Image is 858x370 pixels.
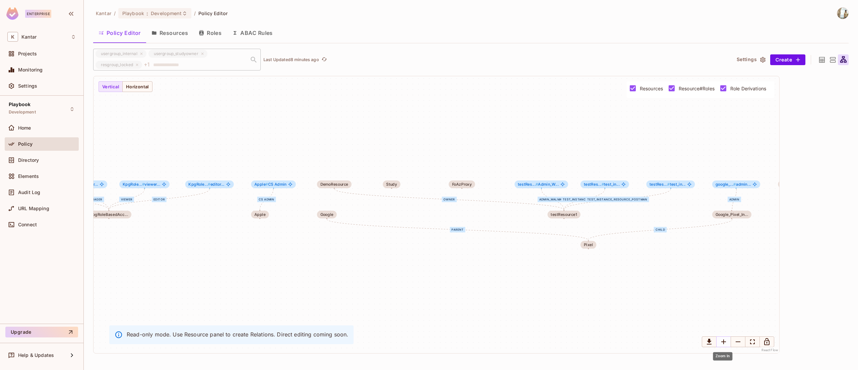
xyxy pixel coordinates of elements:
[702,336,717,347] button: Download graph as image
[263,57,319,62] p: Last Updated 8 minutes ago
[317,181,352,188] span: DemoResource
[90,213,128,217] div: KpgRoleBasedAcc...
[541,189,564,210] g: Edge from testResource1#Admin_Walmart to testResource1
[383,181,400,188] div: Study
[53,181,107,188] span: KpgRoleBasedAccess#manager
[778,181,802,188] div: Samsung
[25,10,51,18] div: Enterprise
[837,8,848,19] img: Spoorthy D Gopalagowda
[561,197,607,202] div: test_instance_resource
[119,181,170,188] span: KpgRoleBasedAccess#viewer
[86,211,131,219] span: key: KpgRoleBasedAccess name: KpgRoleBasedAccess
[580,181,629,188] span: testResource1#test_instance_resource
[227,25,278,41] button: ABAC Rules
[712,181,760,188] span: google_pixel_india#admin
[18,206,49,211] span: URL Mapping
[18,67,43,73] span: Monitoring
[321,56,327,63] span: refresh
[18,222,37,227] span: Connect
[602,182,604,187] span: #
[6,7,18,20] img: SReyMgAAAABJRU5ErkJggg==
[536,182,538,187] span: #
[188,182,210,187] span: KpgRole...
[18,157,39,163] span: Directory
[712,211,751,219] span: key: google_pixel_india name: Google_Pixel_India
[449,181,475,188] div: FoAzProxy
[257,197,276,202] div: CS Admin
[5,327,78,337] button: Upgrade
[21,34,37,40] span: Workspace: Kantar
[580,241,596,249] div: Pixel
[759,336,774,347] button: Lock Graph
[730,85,766,92] span: Role Derivations
[538,197,568,202] div: Admin_Walmart
[654,227,667,232] div: child
[770,54,805,65] button: Create
[731,336,745,347] button: Zoom Out
[57,182,98,186] span: manager...
[716,182,736,187] span: google_...
[193,25,227,41] button: Roles
[18,141,33,147] span: Policy
[99,81,152,92] div: Small button group
[194,10,196,16] li: /
[584,182,620,186] span: test_in...
[386,182,397,186] div: Study
[646,181,695,188] span: testResource1#test_instance_resource_postman
[564,189,671,210] g: Edge from testResource1#test_instance_resource_postman to testResource1
[745,336,760,347] button: Fit View
[144,61,150,68] span: +1
[650,182,670,187] span: testRes...
[514,181,568,188] span: testResource1#Admin_Walmart
[728,197,741,202] div: admin
[151,10,182,16] span: Development
[732,189,736,210] g: Edge from google_pixel_india#admin to google_pixel_india
[254,213,265,217] div: Apple
[109,189,145,210] g: Edge from KpgRoleBasedAccess#viewer to KpgRoleBasedAccess
[18,190,40,195] span: Audit Log
[142,182,144,187] span: #
[85,197,104,202] div: manager
[93,25,146,41] button: Policy Editor
[564,189,605,210] g: Edge from testResource1#test_instance_resource to testResource1
[548,211,580,219] div: testResource1
[96,10,111,16] span: the active workspace
[551,213,577,217] div: testResource1
[716,336,731,347] button: Zoom In
[9,102,30,107] span: Playbook
[319,56,328,64] span: Click to refresh data
[18,353,54,358] span: Help & Updates
[327,219,588,240] g: Edge from Google to Pixel
[679,85,715,92] span: Resource#Roles
[198,10,228,16] span: Policy Editor
[716,213,748,217] div: Google_Pixel_In...
[122,81,152,92] button: Horizontal
[733,182,736,187] span: #
[9,109,36,115] span: Development
[317,211,337,219] div: Google
[18,51,37,56] span: Projects
[114,10,116,16] li: /
[584,182,604,187] span: testRes...
[254,182,268,187] span: Apple
[185,181,234,188] div: KpgRoleBasedAccess#editor
[146,25,193,41] button: Resources
[18,125,31,131] span: Home
[442,197,456,202] div: owner
[146,11,148,16] span: :
[450,227,465,232] div: parent
[251,211,269,219] span: Apple
[584,243,593,247] div: Pixel
[122,10,144,16] span: Playbook
[251,181,296,188] span: Apple#CS_Admin
[586,197,649,202] div: test_instance_resource_postman
[650,182,685,186] span: test_in...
